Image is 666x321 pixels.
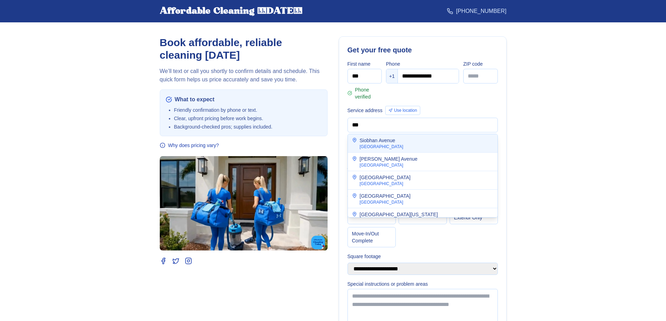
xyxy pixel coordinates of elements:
[160,6,302,17] div: Affordable Cleaning [DATE]
[185,257,192,264] a: Instagram
[348,253,498,260] label: Square footage
[160,257,167,264] a: Facebook
[348,45,498,55] h2: Get your free quote
[348,60,382,67] label: First name
[385,106,420,115] button: Use location
[348,227,396,247] button: Move‑In/Out Complete
[360,181,411,187] div: [GEOGRAPHIC_DATA]
[386,60,459,67] label: Phone
[348,107,382,114] label: Service address
[360,192,411,199] div: [GEOGRAPHIC_DATA]
[348,171,497,190] button: [GEOGRAPHIC_DATA][GEOGRAPHIC_DATA]
[174,115,322,122] li: Clear, upfront pricing before work begins.
[360,144,403,149] div: [GEOGRAPHIC_DATA]
[348,134,497,153] button: Siobhan Avenue[GEOGRAPHIC_DATA]
[160,36,328,61] h1: Book affordable, reliable cleaning [DATE]
[174,107,322,114] li: Friendly confirmation by phone or text.
[172,257,179,264] a: Twitter
[360,162,417,168] div: [GEOGRAPHIC_DATA]
[174,123,322,130] li: Background‑checked pros; supplies included.
[447,7,506,15] a: [PHONE_NUMBER]
[386,69,398,83] div: +1
[160,142,219,149] button: Why does pricing vary?
[348,208,497,226] button: [GEOGRAPHIC_DATA][US_STATE][GEOGRAPHIC_DATA], FL 33612
[360,211,438,218] div: [GEOGRAPHIC_DATA][US_STATE]
[160,67,328,84] p: We’ll text or call you shortly to confirm details and schedule. This quick form helps us price ac...
[360,137,403,144] div: Siobhan Avenue
[360,199,411,205] div: [GEOGRAPHIC_DATA]
[175,95,215,104] span: What to expect
[348,190,497,208] button: [GEOGRAPHIC_DATA][GEOGRAPHIC_DATA]
[348,153,497,171] button: [PERSON_NAME] Avenue[GEOGRAPHIC_DATA]
[360,155,417,162] div: [PERSON_NAME] Avenue
[360,174,411,181] div: [GEOGRAPHIC_DATA]
[355,86,382,100] span: Phone verified
[348,280,498,287] label: Special instructions or problem areas
[463,60,498,67] label: ZIP code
